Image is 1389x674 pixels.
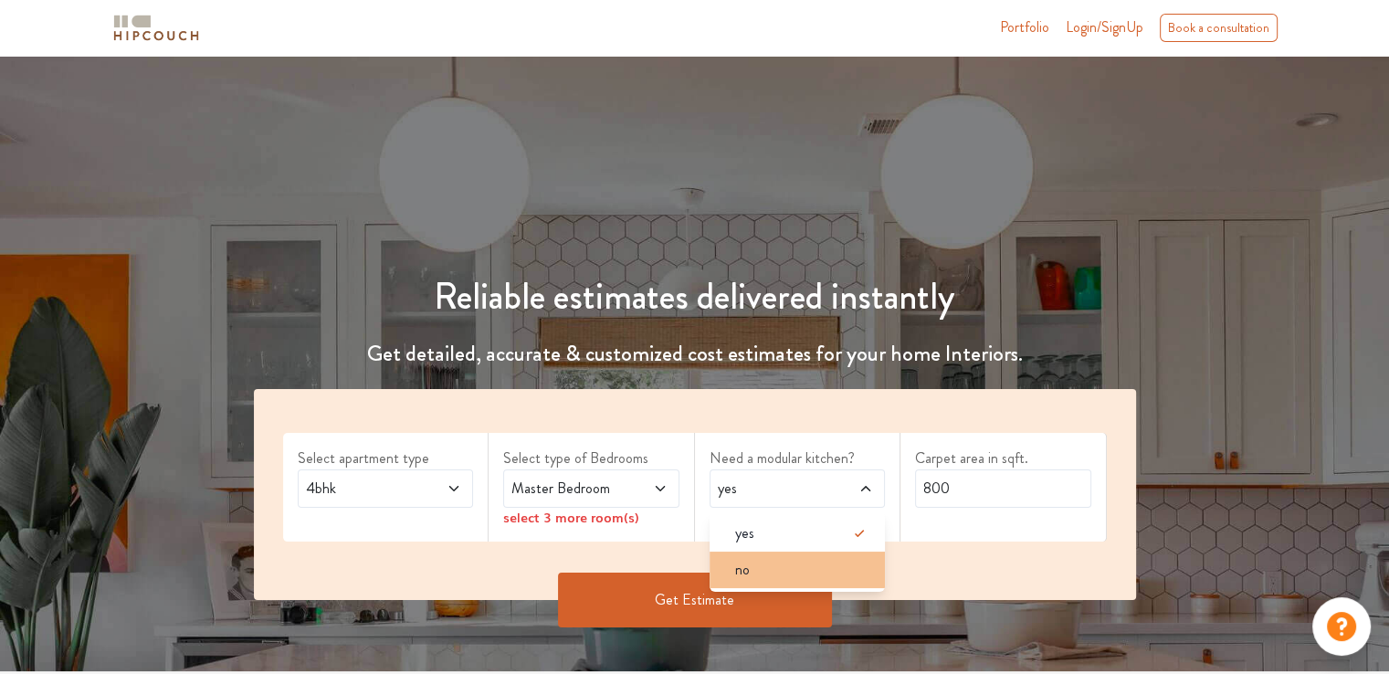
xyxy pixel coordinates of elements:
[714,478,834,500] span: yes
[503,508,679,527] div: select 3 more room(s)
[735,559,750,581] span: no
[110,7,202,48] span: logo-horizontal.svg
[915,448,1091,469] label: Carpet area in sqft.
[243,275,1147,319] h1: Reliable estimates delivered instantly
[508,478,627,500] span: Master Bedroom
[1000,16,1049,38] a: Portfolio
[915,469,1091,508] input: Enter area sqft
[558,573,832,627] button: Get Estimate
[1066,16,1143,37] span: Login/SignUp
[243,341,1147,367] h4: Get detailed, accurate & customized cost estimates for your home Interiors.
[1160,14,1278,42] div: Book a consultation
[302,478,422,500] span: 4bhk
[298,448,474,469] label: Select apartment type
[735,522,754,544] span: yes
[710,448,886,469] label: Need a modular kitchen?
[110,12,202,44] img: logo-horizontal.svg
[503,448,679,469] label: Select type of Bedrooms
